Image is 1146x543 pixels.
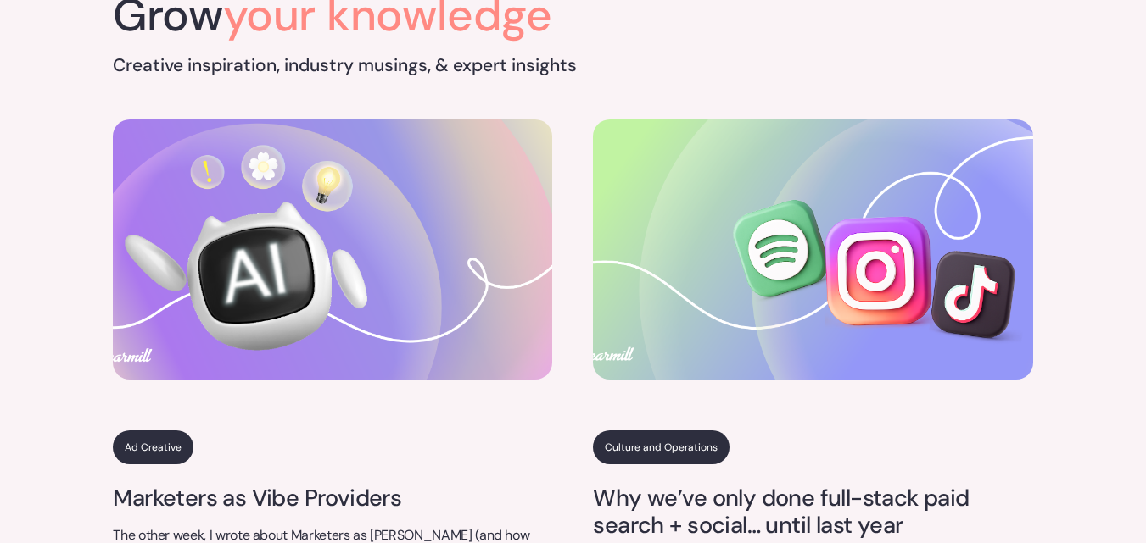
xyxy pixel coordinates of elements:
[113,54,1032,77] h5: Creative inspiration, industry musings, & expert insights
[113,485,552,511] a: Marketers as Vibe Providers
[113,430,193,464] a: Ad Creative
[593,485,1032,538] a: Why we’ve only done full-stack paid search + social… until last year
[593,430,730,464] a: Culture and Operations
